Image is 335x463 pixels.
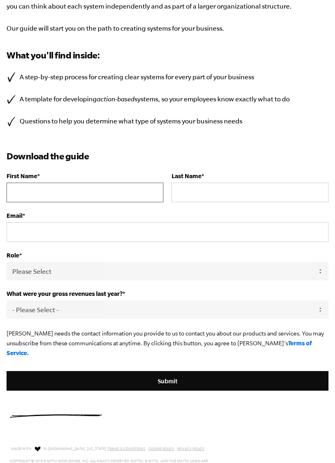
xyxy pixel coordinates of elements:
[148,447,174,451] a: Cookie Policy
[7,212,22,219] span: Email
[294,424,335,463] iframe: Chat Widget
[97,95,134,103] i: action-based
[7,116,328,127] li: Questions to help you determine what type of systems your business needs
[7,252,19,259] span: Role
[107,447,145,451] a: Terms & Conditions
[7,150,328,163] h3: Download the guide
[7,371,328,391] input: Submit
[7,94,328,105] li: A template for developing systems, so your employees know exactly what to do
[35,446,40,452] img: Love
[7,49,328,62] h3: What you'll find inside:
[7,72,328,83] li: A step-by-step process for creating clear systems for every part of your business
[7,329,328,358] p: [PERSON_NAME] needs the contact information you provide to us to contact you about our products a...
[7,290,123,297] span: What were your gross revenues last year?
[7,172,37,179] span: First Name
[172,172,201,179] span: Last Name
[177,447,204,451] a: Privacy Policy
